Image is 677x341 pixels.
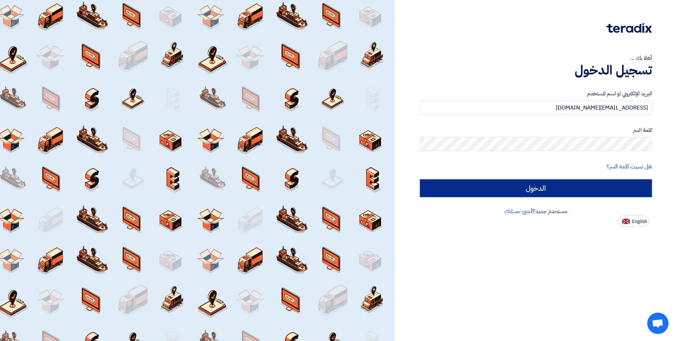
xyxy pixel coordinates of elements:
[420,179,652,197] input: الدخول
[420,207,652,216] div: مستخدم جديد؟
[607,162,652,171] a: هل نسيت كلمة السر؟
[420,54,652,62] div: أهلا بك ...
[622,219,630,224] img: en-US.png
[420,90,652,98] label: البريد الإلكتروني او اسم المستخدم
[420,126,652,134] label: كلمة السر
[618,216,649,227] button: English
[420,62,652,78] h1: تسجيل الدخول
[607,23,652,33] img: Teradix logo
[505,207,533,216] a: أنشئ حسابك
[420,101,652,115] input: أدخل بريد العمل الإلكتروني او اسم المستخدم الخاص بك ...
[632,219,647,224] span: English
[647,313,669,334] div: Open chat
